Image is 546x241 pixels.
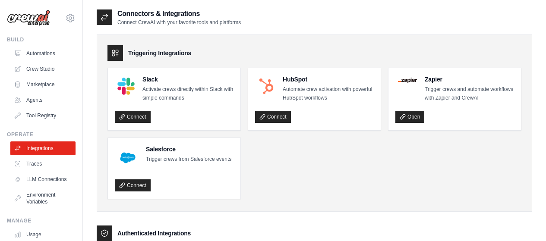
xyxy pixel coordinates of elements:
[146,155,231,164] p: Trigger crews from Salesforce events
[255,111,291,123] a: Connect
[425,75,514,84] h4: Zapier
[10,172,76,186] a: LLM Connections
[10,141,76,155] a: Integrations
[425,85,514,102] p: Trigger crews and automate workflows with Zapier and CrewAI
[117,19,241,26] p: Connect CrewAI with your favorite tools and platforms
[395,111,424,123] a: Open
[10,62,76,76] a: Crew Studio
[10,157,76,171] a: Traces
[258,78,275,95] img: HubSpot Logo
[115,179,151,191] a: Connect
[117,229,191,238] h3: Authenticated Integrations
[398,78,417,83] img: Zapier Logo
[7,36,76,43] div: Build
[7,217,76,224] div: Manage
[10,93,76,107] a: Agents
[117,9,241,19] h2: Connectors & Integrations
[10,78,76,91] a: Marketplace
[115,111,151,123] a: Connect
[117,78,135,95] img: Slack Logo
[7,10,50,26] img: Logo
[142,75,234,84] h4: Slack
[283,75,374,84] h4: HubSpot
[146,145,231,153] h4: Salesforce
[128,49,191,57] h3: Triggering Integrations
[10,109,76,122] a: Tool Registry
[142,85,234,102] p: Activate crews directly within Slack with simple commands
[283,85,374,102] p: Automate crew activation with powerful HubSpot workflows
[117,147,138,168] img: Salesforce Logo
[7,131,76,138] div: Operate
[10,188,76,209] a: Environment Variables
[10,47,76,60] a: Automations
